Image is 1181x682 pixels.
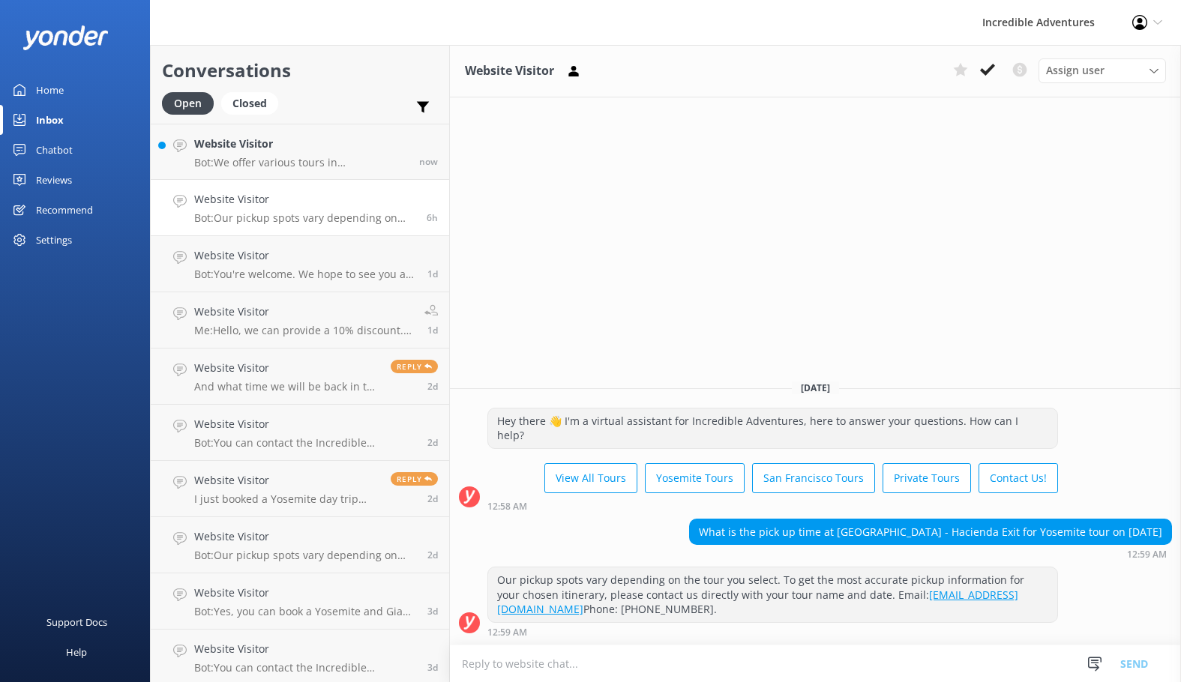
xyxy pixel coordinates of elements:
div: Closed [221,92,278,115]
button: Private Tours [883,463,971,493]
a: Website VisitorBot:We offer various tours in [GEOGRAPHIC_DATA]! Check out all our Yosemite Tours ... [151,124,449,180]
p: Bot: You're welcome. We hope to see you at Incredible Adventures soon! [194,268,416,281]
span: Oct 08 2025 10:57am (UTC -07:00) America/Los_Angeles [427,492,438,505]
a: Website VisitorBot:You're welcome. We hope to see you at Incredible Adventures soon!1d [151,236,449,292]
span: Assign user [1046,62,1105,79]
div: Home [36,75,64,105]
p: And what time we will be back in the evening? [194,380,379,393]
div: Settings [36,225,72,255]
h4: Website Visitor [194,528,416,545]
button: Contact Us! [979,463,1058,493]
div: Open [162,92,214,115]
span: Oct 08 2025 09:44am (UTC -07:00) America/Los_Angeles [427,549,438,561]
div: Support Docs [46,607,107,637]
strong: 12:58 AM [487,502,527,511]
div: What is the pick up time at [GEOGRAPHIC_DATA] - Hacienda Exit for Yosemite tour on [DATE] [690,519,1171,545]
img: yonder-white-logo.png [22,25,109,50]
p: Bot: Our pickup spots vary depending on the tour you select. To get the most accurate pickup info... [194,211,415,225]
h4: Website Visitor [194,304,413,320]
strong: 12:59 AM [1127,550,1167,559]
a: Website VisitorMe:Hello, we can provide a 10% discount. Please email us at [EMAIL_ADDRESS][DOMAIN... [151,292,449,348]
a: Website VisitorBot:You can contact the Incredible Adventures team at [PHONE_NUMBER], or by emaili... [151,405,449,461]
h4: Website Visitor [194,585,416,601]
a: Website VisitorAnd what time we will be back in the evening?Reply2d [151,348,449,405]
h4: Website Visitor [194,360,379,376]
div: Oct 10 2025 11:59pm (UTC -07:00) America/Los_Angeles [487,627,1058,637]
p: Me: Hello, we can provide a 10% discount. Please email us at [EMAIL_ADDRESS][DOMAIN_NAME] We will... [194,324,413,337]
span: Oct 08 2025 02:32pm (UTC -07:00) America/Los_Angeles [427,380,438,393]
div: Oct 10 2025 11:58pm (UTC -07:00) America/Los_Angeles [487,501,1058,511]
div: Chatbot [36,135,73,165]
p: Bot: You can contact the Incredible Adventures team at [PHONE_NUMBER], or by emailing [EMAIL_ADDR... [194,436,416,450]
span: [DATE] [792,381,839,394]
span: Oct 10 2025 11:59pm (UTC -07:00) America/Los_Angeles [427,211,438,224]
button: San Francisco Tours [752,463,875,493]
h4: Website Visitor [194,247,416,264]
h4: Website Visitor [194,191,415,208]
a: Website VisitorI just booked a Yosemite day trip tour, and I'm wondering if there is an alternate... [151,461,449,517]
div: Inbox [36,105,64,135]
h4: Website Visitor [194,416,416,432]
a: Open [162,94,221,111]
h4: Website Visitor [194,472,379,489]
a: Website VisitorBot:Our pickup spots vary depending on the tour you select. To get the most accura... [151,517,449,573]
p: Bot: We offer various tours in [GEOGRAPHIC_DATA]! Check out all our Yosemite Tours at [URL][DOMAI... [194,156,408,169]
div: Recommend [36,195,93,225]
h4: Website Visitor [194,641,416,657]
a: [EMAIL_ADDRESS][DOMAIN_NAME] [497,588,1018,617]
h4: Website Visitor [194,136,408,152]
p: Bot: You can contact the Incredible Adventures team at [PHONE_NUMBER], or by emailing [EMAIL_ADDR... [194,661,416,675]
a: Website VisitorBot:Yes, you can book a Yosemite and Giant Sequoias Day Tour from [GEOGRAPHIC_DATA... [151,573,449,630]
span: Oct 08 2025 11:17am (UTC -07:00) America/Los_Angeles [427,436,438,449]
div: Help [66,637,87,667]
span: Oct 08 2025 01:56am (UTC -07:00) America/Los_Angeles [427,605,438,618]
span: Oct 11 2025 06:37am (UTC -07:00) America/Los_Angeles [419,155,438,168]
h3: Website Visitor [465,61,554,81]
p: Bot: Our pickup spots vary depending on the tour you select. To get the most accurate pickup info... [194,549,416,562]
span: Reply [391,360,438,373]
span: Reply [391,472,438,486]
span: Oct 07 2025 09:27pm (UTC -07:00) America/Los_Angeles [427,661,438,674]
div: Reviews [36,165,72,195]
span: Oct 09 2025 05:11pm (UTC -07:00) America/Los_Angeles [427,268,438,280]
a: Closed [221,94,286,111]
p: I just booked a Yosemite day trip tour, and I'm wondering if there is an alternate pickup locatio... [194,492,379,506]
span: Oct 09 2025 09:06am (UTC -07:00) America/Los_Angeles [427,324,438,337]
button: Yosemite Tours [645,463,745,493]
strong: 12:59 AM [487,628,527,637]
a: Website VisitorBot:Our pickup spots vary depending on the tour you select. To get the most accura... [151,180,449,236]
div: Assign User [1039,58,1166,82]
div: Oct 10 2025 11:59pm (UTC -07:00) America/Los_Angeles [689,549,1172,559]
h2: Conversations [162,56,438,85]
div: Our pickup spots vary depending on the tour you select. To get the most accurate pickup informati... [488,567,1057,622]
button: View All Tours [544,463,637,493]
p: Bot: Yes, you can book a Yosemite and Giant Sequoias Day Tour from [GEOGRAPHIC_DATA]. For more in... [194,605,416,618]
div: Hey there 👋 I'm a virtual assistant for Incredible Adventures, here to answer your questions. How... [488,408,1057,448]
